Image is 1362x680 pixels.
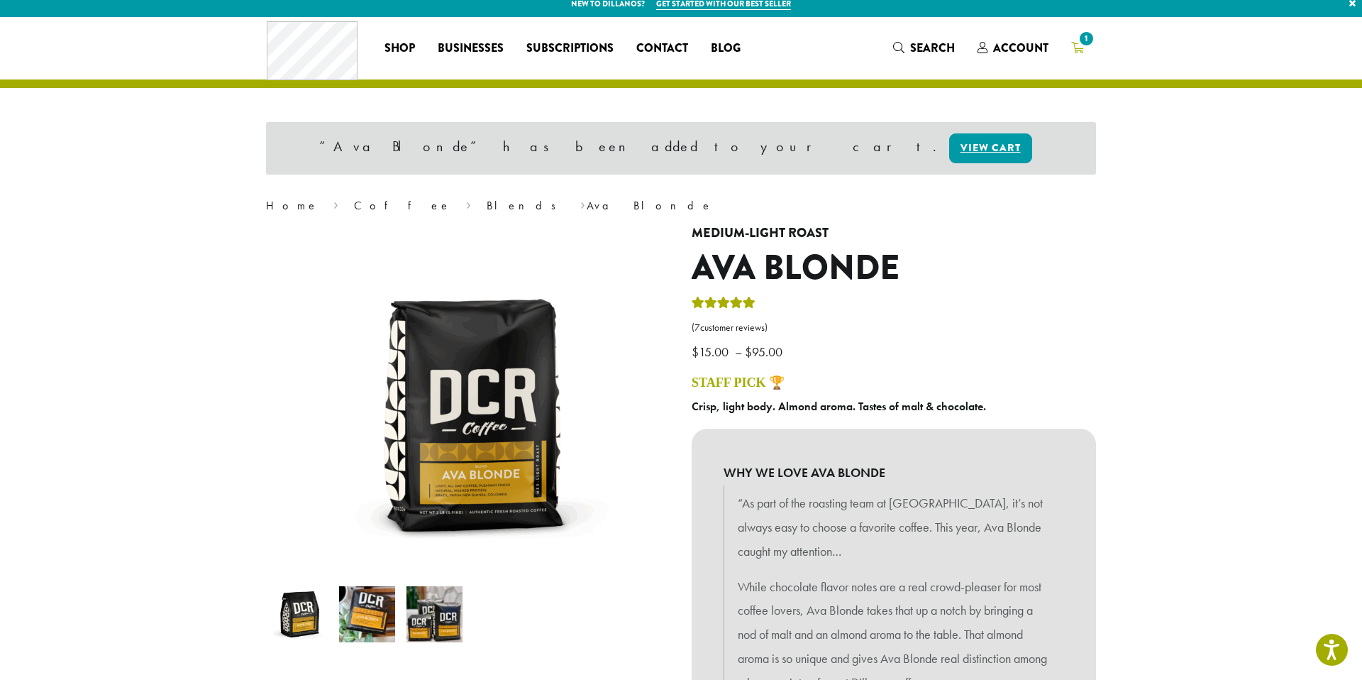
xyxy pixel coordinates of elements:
[735,344,742,360] span: –
[692,399,986,414] b: Crisp, light body. Almond aroma. Tastes of malt & chocolate.
[724,461,1064,485] b: WHY WE LOVE AVA BLONDE
[406,586,463,642] img: Ava Blonde - Image 3
[354,198,451,213] a: Coffee
[1077,29,1096,48] span: 1
[266,198,319,213] a: Home
[384,40,415,57] span: Shop
[993,40,1048,56] span: Account
[466,192,471,214] span: ›
[910,40,955,56] span: Search
[692,248,1096,289] h1: Ava Blonde
[882,36,966,60] a: Search
[949,133,1032,163] a: View cart
[711,40,741,57] span: Blog
[272,586,328,642] img: Ava Blonde
[266,197,1096,214] nav: Breadcrumb
[745,344,786,360] bdi: 95.00
[636,40,688,57] span: Contact
[692,226,1096,241] h4: Medium-Light Roast
[692,295,755,316] div: Rated 5.00 out of 5
[266,122,1096,175] div: “Ava Blonde” has been added to your cart.
[438,40,504,57] span: Businesses
[692,344,699,360] span: $
[692,375,785,390] a: STAFF PICK 🏆
[339,586,395,642] img: Ava Blonde - Image 2
[580,192,585,214] span: ›
[738,491,1050,563] p: “As part of the roasting team at [GEOGRAPHIC_DATA], it’s not always easy to choose a favorite cof...
[373,37,426,60] a: Shop
[745,344,752,360] span: $
[487,198,565,213] a: Blends
[692,344,732,360] bdi: 15.00
[694,322,700,334] span: 7
[333,192,338,214] span: ›
[692,321,1096,335] a: (7customer reviews)
[526,40,614,57] span: Subscriptions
